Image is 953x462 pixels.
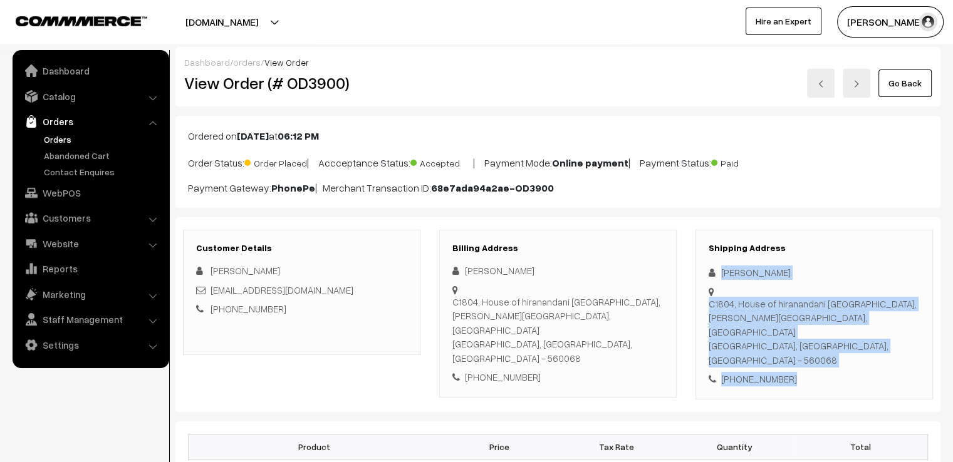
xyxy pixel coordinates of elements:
[188,128,928,143] p: Ordered on at
[41,149,165,162] a: Abandoned Cart
[211,303,286,314] a: [PHONE_NUMBER]
[16,16,147,26] img: COMMMERCE
[552,157,628,169] b: Online payment
[16,283,165,305] a: Marketing
[16,308,165,331] a: Staff Management
[837,6,944,38] button: [PERSON_NAME]
[16,85,165,108] a: Catalog
[431,182,554,194] b: 68e7ada94a2ae-OD3900
[188,180,928,195] p: Payment Gateway: | Merchant Transaction ID:
[16,334,165,356] a: Settings
[184,56,932,69] div: / /
[16,182,165,204] a: WebPOS
[817,80,825,88] img: left-arrow.png
[853,80,860,88] img: right-arrow.png
[709,243,920,254] h3: Shipping Address
[16,232,165,255] a: Website
[278,130,319,142] b: 06:12 PM
[410,153,473,170] span: Accepted
[452,370,664,384] div: [PHONE_NUMBER]
[41,133,165,146] a: Orders
[233,57,261,68] a: orders
[16,13,125,28] a: COMMMERCE
[244,153,307,170] span: Order Placed
[264,57,309,68] span: View Order
[142,6,302,38] button: [DOMAIN_NAME]
[709,297,920,367] div: C1804, House of hiranandani [GEOGRAPHIC_DATA], [PERSON_NAME][GEOGRAPHIC_DATA],[GEOGRAPHIC_DATA] [...
[16,257,165,280] a: Reports
[452,243,664,254] h3: Billing Address
[211,284,353,295] a: [EMAIL_ADDRESS][DOMAIN_NAME]
[793,434,928,459] th: Total
[746,8,821,35] a: Hire an Expert
[675,434,793,459] th: Quantity
[452,264,664,278] div: [PERSON_NAME]
[16,207,165,229] a: Customers
[188,153,928,170] p: Order Status: | Accceptance Status: | Payment Mode: | Payment Status:
[196,243,407,254] h3: Customer Details
[709,265,920,280] div: [PERSON_NAME]
[452,295,664,366] div: C1804, House of hiranandani [GEOGRAPHIC_DATA], [PERSON_NAME][GEOGRAPHIC_DATA],[GEOGRAPHIC_DATA] [...
[184,73,421,93] h2: View Order (# OD3900)
[271,182,315,194] b: PhonePe
[878,69,932,97] a: Go Back
[189,434,440,459] th: Product
[919,13,937,31] img: user
[440,434,558,459] th: Price
[711,153,774,170] span: Paid
[184,57,230,68] a: Dashboard
[16,59,165,82] a: Dashboard
[237,130,269,142] b: [DATE]
[16,110,165,133] a: Orders
[558,434,675,459] th: Tax Rate
[211,265,280,276] span: [PERSON_NAME]
[41,165,165,178] a: Contact Enquires
[709,372,920,386] div: [PHONE_NUMBER]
